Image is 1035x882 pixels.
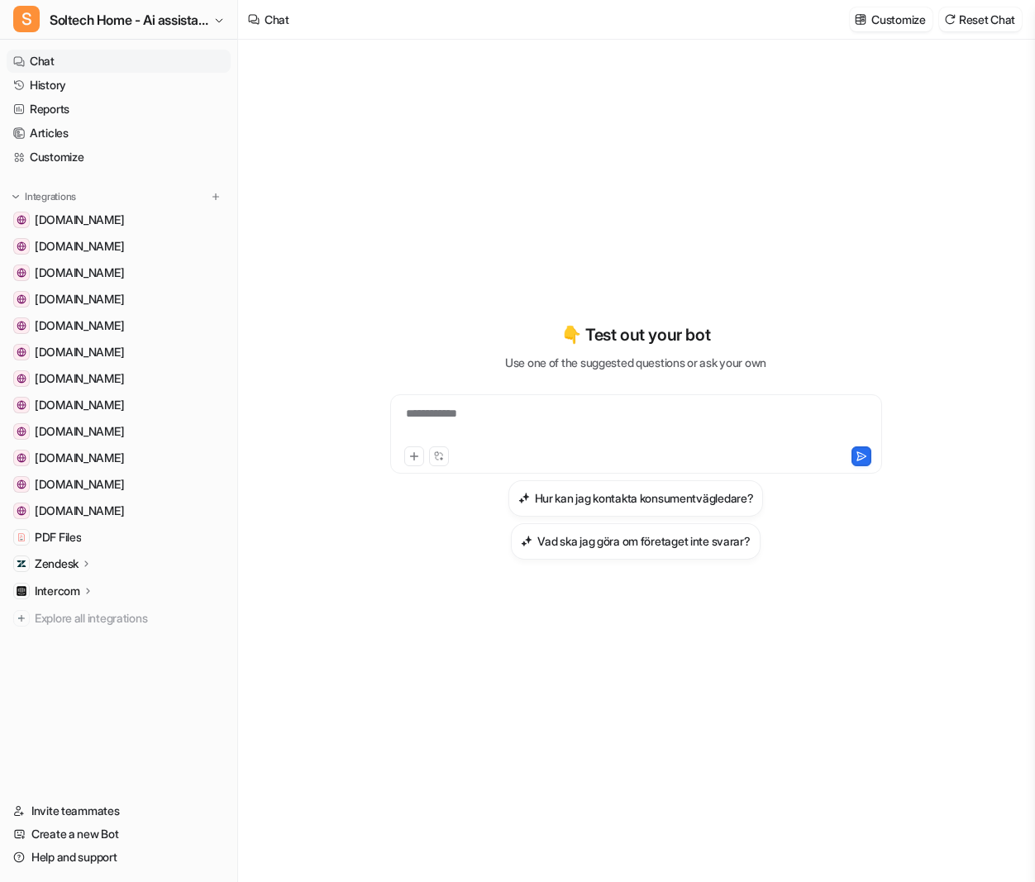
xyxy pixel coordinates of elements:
[7,98,231,121] a: Reports
[7,473,231,496] a: partner.enequi.com[DOMAIN_NAME]
[7,799,231,822] a: Invite teammates
[35,344,124,360] span: [DOMAIN_NAME]
[7,446,231,470] a: www.enequi.com[DOMAIN_NAME]
[17,321,26,331] img: sso.ellevio.se
[7,235,231,258] a: www.ellevio.se[DOMAIN_NAME]
[508,480,764,517] button: Hur kan jag kontakta konsumentvägledare?Hur kan jag kontakta konsumentvägledare?
[35,423,124,440] span: [DOMAIN_NAME]
[521,535,532,547] img: Vad ska jag göra om företaget inte svarar?
[13,6,40,32] span: S
[7,74,231,97] a: History
[17,400,26,410] img: www.checkwatt.se
[518,492,530,504] img: Hur kan jag kontakta konsumentvägledare?
[35,397,124,413] span: [DOMAIN_NAME]
[17,427,26,436] img: www.riksdagen.se
[939,7,1022,31] button: Reset Chat
[35,291,124,308] span: [DOMAIN_NAME]
[35,503,124,519] span: [DOMAIN_NAME]
[210,191,222,203] img: menu_add.svg
[17,586,26,596] img: Intercom
[35,317,124,334] span: [DOMAIN_NAME]
[265,11,289,28] div: Chat
[10,191,21,203] img: expand menu
[17,453,26,463] img: www.enequi.com
[7,288,231,311] a: accounts.vattenfall.se[DOMAIN_NAME]
[850,7,932,31] button: Customize
[35,238,124,255] span: [DOMAIN_NAME]
[535,489,754,507] h3: Hur kan jag kontakta konsumentvägledare?
[7,188,81,205] button: Integrations
[17,532,26,542] img: PDF Files
[17,294,26,304] img: accounts.vattenfall.se
[7,208,231,231] a: solis-service.solisinverters.com[DOMAIN_NAME]
[7,50,231,73] a: Chat
[17,506,26,516] img: www.solisinverters.com
[17,347,26,357] img: www.konsumentverket.se
[7,526,231,549] a: PDF FilesPDF Files
[7,822,231,846] a: Create a new Bot
[35,265,124,281] span: [DOMAIN_NAME]
[7,341,231,364] a: www.konsumentverket.se[DOMAIN_NAME]
[17,374,26,384] img: soltechhome.se
[35,583,80,599] p: Intercom
[17,559,26,569] img: Zendesk
[35,370,124,387] span: [DOMAIN_NAME]
[561,322,710,347] p: 👇 Test out your bot
[13,610,30,627] img: explore all integrations
[7,314,231,337] a: sso.ellevio.se[DOMAIN_NAME]
[35,529,81,546] span: PDF Files
[35,450,124,466] span: [DOMAIN_NAME]
[35,555,79,572] p: Zendesk
[511,523,760,560] button: Vad ska jag göra om företaget inte svarar?Vad ska jag göra om företaget inte svarar?
[944,13,956,26] img: reset
[537,532,750,550] h3: Vad ska jag göra om företaget inte svarar?
[50,8,209,31] span: Soltech Home - Ai assistant
[7,261,231,284] a: www.vattenfall.se[DOMAIN_NAME]
[7,499,231,522] a: www.solisinverters.com[DOMAIN_NAME]
[35,476,124,493] span: [DOMAIN_NAME]
[35,605,224,632] span: Explore all integrations
[7,420,231,443] a: www.riksdagen.se[DOMAIN_NAME]
[17,241,26,251] img: www.ellevio.se
[505,354,766,371] p: Use one of the suggested questions or ask your own
[871,11,925,28] p: Customize
[17,479,26,489] img: partner.enequi.com
[7,846,231,869] a: Help and support
[7,145,231,169] a: Customize
[17,215,26,225] img: solis-service.solisinverters.com
[7,122,231,145] a: Articles
[35,212,124,228] span: [DOMAIN_NAME]
[7,393,231,417] a: www.checkwatt.se[DOMAIN_NAME]
[25,190,76,203] p: Integrations
[17,268,26,278] img: www.vattenfall.se
[7,607,231,630] a: Explore all integrations
[855,13,866,26] img: customize
[7,367,231,390] a: soltechhome.se[DOMAIN_NAME]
